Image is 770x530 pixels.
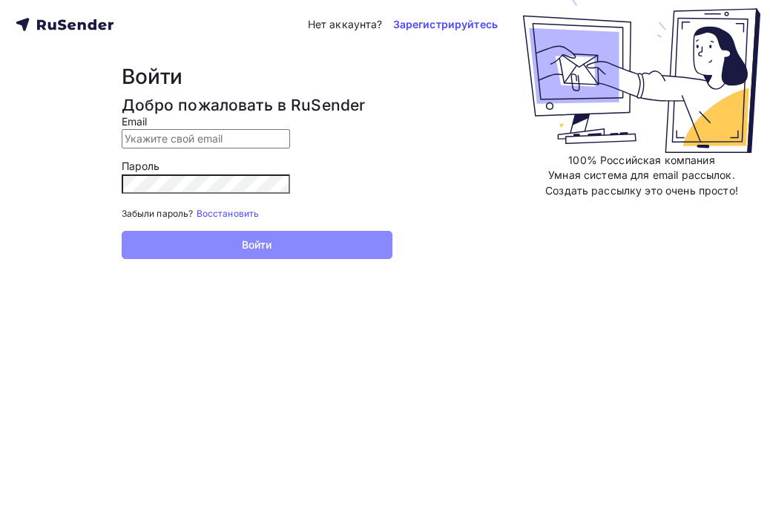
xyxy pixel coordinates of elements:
[393,17,498,32] a: Зарегистрируйтесь
[122,114,392,129] div: Email
[545,168,738,198] div: Умная система для email рассылок. Создать рассылку это очень просто!
[122,65,392,90] h1: Войти
[197,208,260,219] small: Восстановить
[197,206,260,219] a: Восстановить
[568,153,714,168] div: 100% Российская компания
[122,129,290,148] input: Укажите свой email
[122,159,392,174] div: Пароль
[308,17,383,32] div: Нет аккаунта?
[122,96,392,114] h3: Добро пожаловать в RuSender
[122,231,392,259] button: Войти
[122,208,194,219] small: Забыли пароль?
